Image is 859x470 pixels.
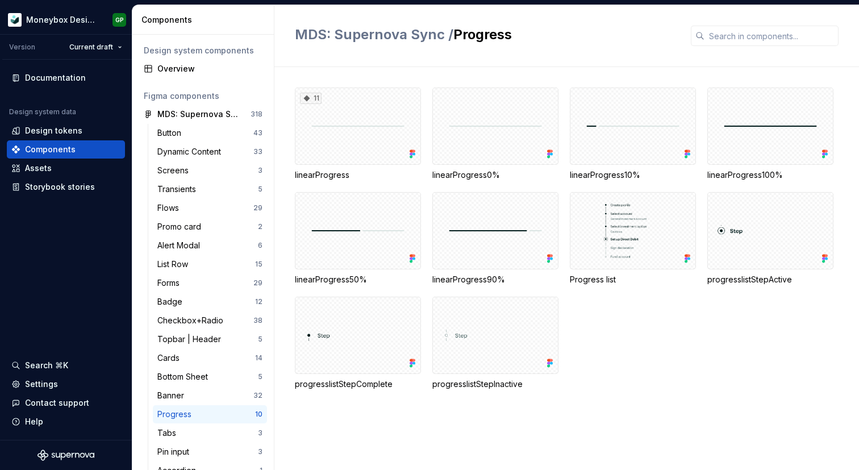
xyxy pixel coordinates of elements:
[9,43,35,52] div: Version
[25,397,89,409] div: Contact support
[157,352,184,364] div: Cards
[144,90,262,102] div: Figma components
[157,127,186,139] div: Button
[153,161,267,180] a: Screens3
[25,125,82,136] div: Design tokens
[295,379,421,390] div: progresslistStepComplete
[258,372,262,381] div: 5
[704,26,839,46] input: Search in components...
[157,371,212,382] div: Bottom Sheet
[157,184,201,195] div: Transients
[258,241,262,250] div: 6
[139,105,267,123] a: MDS: Supernova Sync318
[157,109,242,120] div: MDS: Supernova Sync
[7,122,125,140] a: Design tokens
[707,192,833,285] div: progresslistStepActive
[258,429,262,438] div: 3
[141,14,269,26] div: Components
[432,88,558,181] div: linearProgress0%
[295,297,421,390] div: progresslistStepComplete
[295,26,453,43] span: MDS: Supernova Sync /
[157,315,228,326] div: Checkbox+Radio
[258,185,262,194] div: 5
[153,255,267,273] a: List Row15
[25,144,76,155] div: Components
[7,394,125,412] button: Contact support
[153,424,267,442] a: Tabs3
[153,180,267,198] a: Transients5
[153,143,267,161] a: Dynamic Content33
[25,72,86,84] div: Documentation
[153,293,267,311] a: Badge12
[153,124,267,142] a: Button43
[253,147,262,156] div: 33
[157,146,226,157] div: Dynamic Content
[25,163,52,174] div: Assets
[157,221,206,232] div: Promo card
[295,88,421,181] div: 11linearProgress
[139,60,267,78] a: Overview
[69,43,113,52] span: Current draft
[570,88,696,181] div: linearProgress10%
[37,450,94,461] svg: Supernova Logo
[7,413,125,431] button: Help
[258,335,262,344] div: 5
[25,181,95,193] div: Storybook stories
[570,274,696,285] div: Progress list
[7,140,125,159] a: Components
[432,379,558,390] div: progresslistStepInactive
[144,45,262,56] div: Design system components
[9,107,76,117] div: Design system data
[157,409,196,420] div: Progress
[157,240,205,251] div: Alert Modal
[8,13,22,27] img: 9de6ca4a-8ec4-4eed-b9a2-3d312393a40a.png
[157,296,187,307] div: Badge
[7,159,125,177] a: Assets
[295,26,677,44] h2: Progress
[255,410,262,419] div: 10
[153,199,267,217] a: Flows29
[7,69,125,87] a: Documentation
[153,386,267,405] a: Banner32
[253,203,262,213] div: 29
[7,375,125,393] a: Settings
[157,446,194,457] div: Pin input
[153,311,267,330] a: Checkbox+Radio38
[157,259,193,270] div: List Row
[153,330,267,348] a: Topbar | Header5
[157,277,184,289] div: Forms
[253,316,262,325] div: 38
[157,202,184,214] div: Flows
[153,236,267,255] a: Alert Modal6
[432,274,558,285] div: linearProgress90%
[153,443,267,461] a: Pin input3
[25,416,43,427] div: Help
[253,278,262,288] div: 29
[157,427,181,439] div: Tabs
[64,39,127,55] button: Current draft
[153,368,267,386] a: Bottom Sheet5
[300,93,322,104] div: 11
[707,274,833,285] div: progresslistStepActive
[26,14,99,26] div: Moneybox Design System
[255,353,262,363] div: 14
[25,379,58,390] div: Settings
[157,165,193,176] div: Screens
[157,390,189,401] div: Banner
[707,88,833,181] div: linearProgress100%
[570,192,696,285] div: Progress list
[253,391,262,400] div: 32
[258,166,262,175] div: 3
[432,169,558,181] div: linearProgress0%
[153,349,267,367] a: Cards14
[255,260,262,269] div: 15
[255,297,262,306] div: 12
[153,218,267,236] a: Promo card2
[295,169,421,181] div: linearProgress
[432,192,558,285] div: linearProgress90%
[7,356,125,375] button: Search ⌘K
[153,405,267,423] a: Progress10
[153,274,267,292] a: Forms29
[570,169,696,181] div: linearProgress10%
